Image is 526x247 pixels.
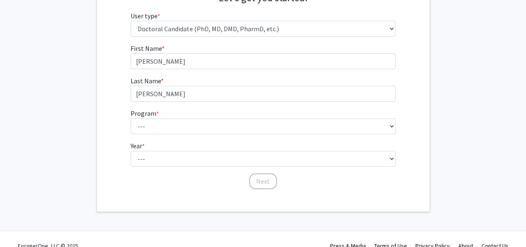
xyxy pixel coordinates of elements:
[131,141,145,151] label: Year
[249,173,277,189] button: Next
[131,44,162,52] span: First Name
[131,11,160,21] label: User type
[131,77,161,85] span: Last Name
[131,108,159,118] label: Program
[6,210,35,241] iframe: Chat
